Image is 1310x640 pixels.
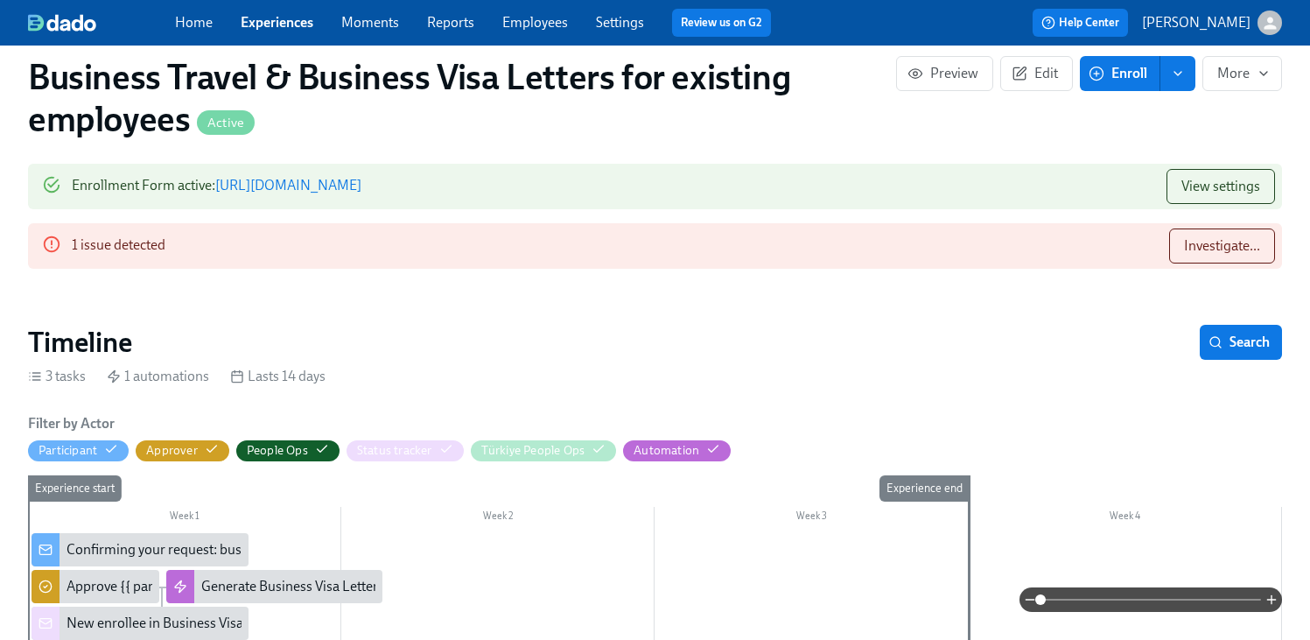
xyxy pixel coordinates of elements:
[1217,65,1267,82] span: More
[28,14,175,32] a: dado
[28,475,122,502] div: Experience start
[969,507,1282,530] div: Week 4
[1092,65,1147,82] span: Enroll
[72,229,165,264] div: 1 issue detected
[1169,229,1275,264] button: Investigate...
[911,65,978,82] span: Preview
[67,614,355,633] div: New enrollee in Business Visa Letters experience
[596,14,644,31] a: Settings
[39,442,97,459] div: Hide Participant
[623,440,731,461] button: Automation
[1212,334,1270,351] span: Search
[1202,56,1282,91] button: More
[341,14,399,31] a: Moments
[357,442,432,459] div: Hide Status tracker
[107,367,209,386] div: 1 automations
[247,442,308,459] div: Hide People Ops
[634,442,699,459] div: Hide Automation
[197,116,255,130] span: Active
[32,533,249,566] div: Confirming your request: business visa letter for {{ participant.visaLetterDestinationCountry }}
[1000,56,1073,91] button: Edit
[1181,178,1260,195] span: View settings
[1015,65,1058,82] span: Edit
[1033,9,1128,37] button: Help Center
[341,507,655,530] div: Week 2
[672,9,771,37] button: Review us on G2
[32,607,249,640] div: New enrollee in Business Visa Letters experience
[1080,56,1160,91] button: Enroll
[230,367,326,386] div: Lasts 14 days
[471,440,617,461] button: Türkiye People Ops
[201,577,378,596] div: Generate Business Visa Letter
[28,367,86,386] div: 3 tasks
[655,507,968,530] div: Week 3
[67,577,508,596] div: Approve {{ participant.fullName }}'s request for a business travel visa letter
[1184,237,1260,255] span: Investigate...
[502,14,568,31] a: Employees
[241,14,313,31] a: Experiences
[72,169,361,204] div: Enrollment Form active :
[166,570,383,603] div: Generate Business Visa Letter
[136,440,229,461] button: Approver
[28,325,132,360] h2: Timeline
[1142,13,1250,32] p: [PERSON_NAME]
[1200,325,1282,360] button: Search
[28,440,129,461] button: Participant
[28,414,115,433] h6: Filter by Actor
[28,507,341,530] div: Week 1
[28,56,896,140] h1: Business Travel & Business Visa Letters for existing employees
[28,14,96,32] img: dado
[879,475,970,502] div: Experience end
[1160,56,1195,91] button: enroll
[32,570,159,603] div: Approve {{ participant.fullName }}'s request for a business travel visa letter
[146,442,198,459] div: Hide Approver
[1041,14,1119,32] span: Help Center
[896,56,993,91] button: Preview
[1142,11,1282,35] button: [PERSON_NAME]
[236,440,340,461] button: People Ops
[481,442,585,459] div: Hide Türkiye People Ops
[1166,169,1275,204] button: View settings
[215,177,361,193] a: [URL][DOMAIN_NAME]
[427,14,474,31] a: Reports
[347,440,464,461] button: Status tracker
[175,14,213,31] a: Home
[681,14,762,32] a: Review us on G2
[67,540,624,559] div: Confirming your request: business visa letter for {{ participant.visaLetterDestinationCountry }}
